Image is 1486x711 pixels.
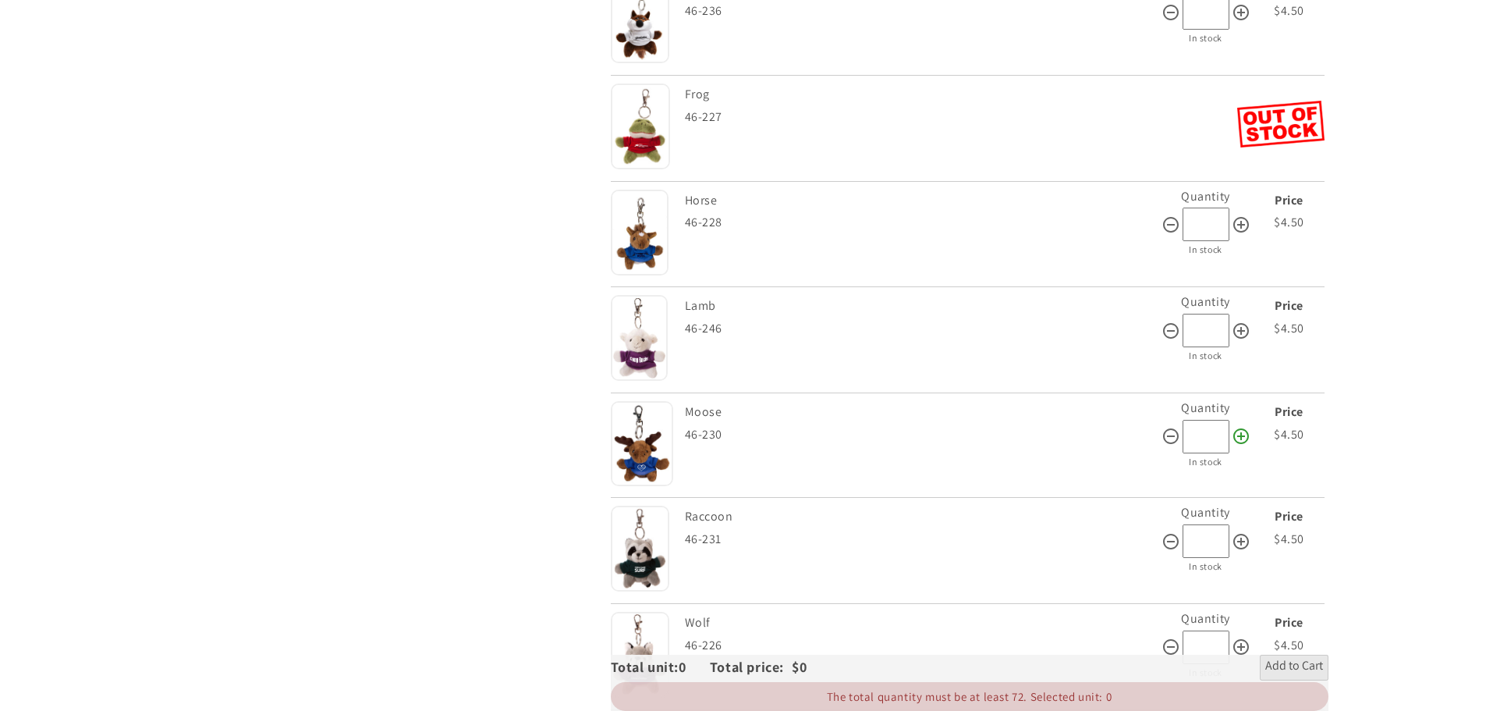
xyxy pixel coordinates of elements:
div: 46-228 [685,212,1161,234]
div: 46-226 [685,635,1161,657]
div: 46-246 [685,318,1161,340]
div: The total quantity must be at least 72. Selected unit: 0 [611,682,1328,711]
div: Raccoon [685,506,1158,528]
img: Out of Stock Frog [1237,101,1325,148]
div: Horse [685,190,1158,212]
label: Quantity [1181,400,1230,416]
img: Raccoon [611,506,669,592]
span: Add to Cart [1265,658,1323,677]
div: In stock [1161,453,1250,471]
div: In stock [1161,241,1250,258]
span: $4.50 [1274,2,1304,19]
span: $4.50 [1274,531,1304,547]
img: Horse [611,190,669,276]
div: In stock [1161,558,1250,575]
div: 46-227 [685,106,1237,129]
div: In stock [1161,347,1250,364]
div: Frog [685,84,1233,106]
div: Total unit: Total price: [611,655,792,680]
div: Price [1254,190,1325,212]
span: 0 [679,658,710,676]
div: Wolf [685,612,1158,635]
img: Frog [611,84,670,169]
img: Moose [611,401,673,486]
img: Wolf [611,612,669,698]
div: Price [1254,612,1325,635]
div: 46-230 [685,424,1161,446]
div: Price [1254,401,1325,424]
label: Quantity [1181,188,1230,204]
div: 46-231 [685,528,1161,551]
span: $4.50 [1274,426,1304,443]
span: $4.50 [1274,637,1304,653]
span: $4.50 [1274,214,1304,230]
span: $4.50 [1274,320,1304,336]
img: Lamb [611,295,669,381]
div: Price [1254,506,1325,528]
label: Quantity [1181,293,1230,310]
button: Add to Cart [1260,655,1328,680]
div: Lamb [685,295,1158,318]
span: $0 [792,658,807,676]
label: Quantity [1181,610,1230,627]
div: Price [1254,295,1325,318]
div: In stock [1161,30,1250,47]
div: Moose [685,401,1158,424]
label: Quantity [1181,504,1230,521]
